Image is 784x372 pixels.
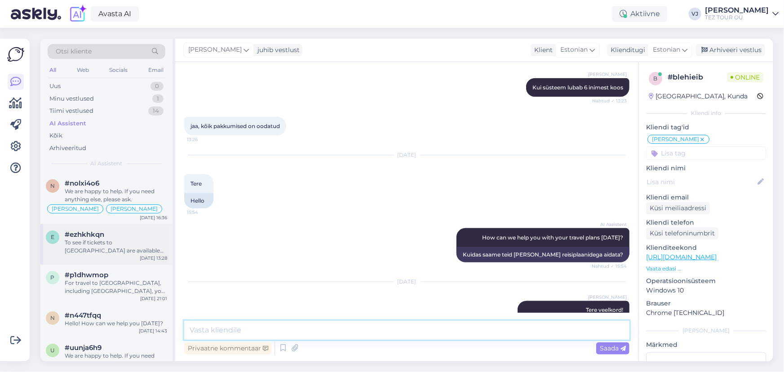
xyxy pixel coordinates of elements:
div: [PERSON_NAME] [705,7,769,14]
span: Saada [600,344,626,352]
div: Arhiveeritud [49,144,86,153]
div: [DATE] 21:01 [140,295,167,302]
p: Kliendi telefon [646,218,766,227]
span: Kui süsteem lubab 6 inimest koos [532,84,623,91]
div: VJ [689,8,701,20]
img: explore-ai [68,4,87,23]
div: Kliendi info [646,109,766,117]
div: TEZ TOUR OÜ [705,14,769,21]
div: For travel to [GEOGRAPHIC_DATA], including [GEOGRAPHIC_DATA], you need a passport. [DEMOGRAPHIC_D... [65,279,167,295]
div: To see if tickets to [GEOGRAPHIC_DATA] are available for your dates, please visit our flight sche... [65,239,167,255]
span: 15:54 [187,209,221,216]
p: Vaata edasi ... [646,265,766,273]
span: Nähtud ✓ 15:54 [592,263,627,270]
div: juhib vestlust [254,45,300,55]
div: Hello [184,193,213,208]
div: Email [146,64,165,76]
p: Klienditeekond [646,243,766,252]
span: #ezhkhkqn [65,230,104,239]
div: Web [75,64,91,76]
div: 14 [148,106,164,115]
span: #n447tfqq [65,311,101,319]
span: How can we help you with your travel plans [DATE]? [482,234,623,241]
input: Lisa tag [646,146,766,160]
div: Küsi telefoninumbrit [646,227,718,239]
div: [DATE] 16:36 [140,214,167,221]
p: Operatsioonisüsteem [646,276,766,286]
p: Kliendi email [646,193,766,202]
span: jaa, kõik pakkumised on oodatud [190,123,280,129]
div: 1 [152,94,164,103]
p: Märkmed [646,340,766,350]
p: Kliendi tag'id [646,123,766,132]
p: Chrome [TECHNICAL_ID] [646,308,766,318]
div: Minu vestlused [49,94,94,103]
span: Otsi kliente [56,47,92,56]
span: AI Assistent [91,159,123,168]
span: n [50,314,55,321]
div: Socials [107,64,129,76]
span: AI Assistent [593,221,627,228]
span: 13:26 [187,136,221,143]
span: Nähtud ✓ 13:23 [592,97,627,104]
span: e [51,234,54,240]
div: 0 [151,82,164,91]
div: [DATE] 14:43 [139,328,167,334]
div: Arhiveeri vestlus [696,44,765,56]
div: Kõik [49,131,62,140]
div: Privaatne kommentaar [184,342,272,354]
div: # blehieib [668,72,727,83]
div: [DATE] [184,278,629,286]
div: Aktiivne [612,6,667,22]
div: We are happy to help. If you need anything else, please ask. [65,352,167,368]
div: Kuidas saame teid [PERSON_NAME] reisiplaanidega aidata? [456,247,629,262]
div: Klient [531,45,553,55]
a: Avasta AI [91,6,139,22]
a: [URL][DOMAIN_NAME] [646,253,717,261]
span: [PERSON_NAME] [188,45,242,55]
span: [PERSON_NAME] [652,137,699,142]
div: [DATE] 13:28 [140,255,167,261]
span: Tere [190,180,202,187]
div: Küsi meiliaadressi [646,202,710,214]
span: #nolxi4o6 [65,179,99,187]
span: [PERSON_NAME] [588,71,627,78]
span: Online [727,72,763,82]
span: #uunja6h9 [65,344,102,352]
span: Estonian [653,45,680,55]
div: Hello! How can we help you [DATE]? [65,319,167,328]
div: Uus [49,82,61,91]
div: Tiimi vestlused [49,106,93,115]
span: [PERSON_NAME] [52,206,99,212]
a: [PERSON_NAME]TEZ TOUR OÜ [705,7,779,21]
div: [PERSON_NAME] [646,327,766,335]
span: n [50,182,55,189]
p: Kliendi nimi [646,164,766,173]
img: Askly Logo [7,46,24,63]
span: [PERSON_NAME] [111,206,158,212]
span: Estonian [560,45,588,55]
div: [DATE] [184,151,629,159]
div: AI Assistent [49,119,86,128]
p: Brauser [646,299,766,308]
span: b [654,75,658,82]
p: Windows 10 [646,286,766,295]
span: u [50,347,55,354]
div: All [48,64,58,76]
input: Lisa nimi [647,177,756,187]
div: Klienditugi [607,45,645,55]
span: #p1dhwmop [65,271,108,279]
div: We are happy to help. If you need anything else, please ask. [65,187,167,204]
div: [GEOGRAPHIC_DATA], Kunda [649,92,748,101]
span: p [51,274,55,281]
span: [PERSON_NAME] [588,294,627,301]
